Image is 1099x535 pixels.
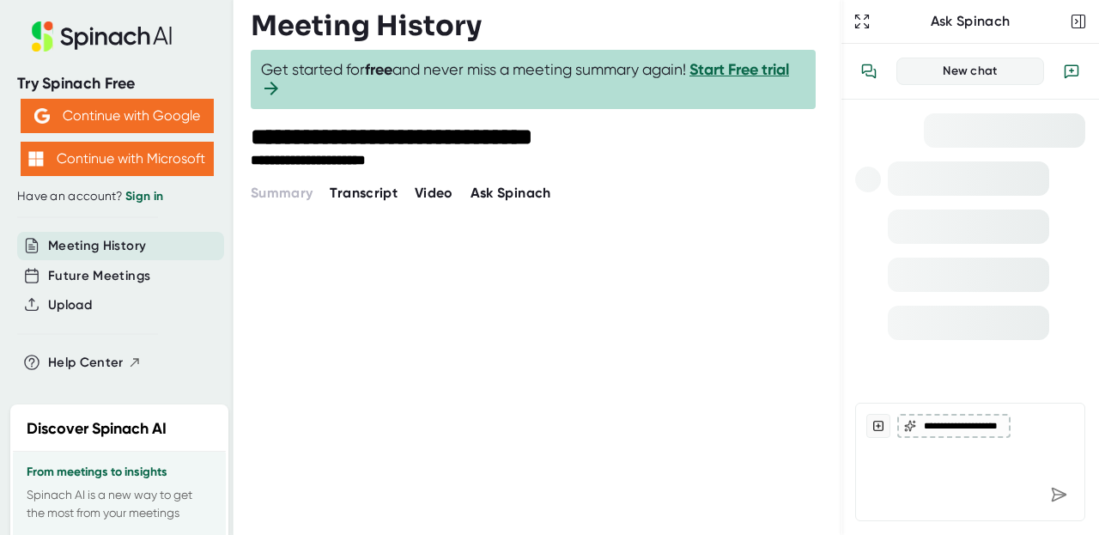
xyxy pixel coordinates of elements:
button: Ask Spinach [471,183,551,204]
div: Try Spinach Free [17,74,216,94]
button: Upload [48,295,92,315]
span: Ask Spinach [471,185,551,201]
h3: Meeting History [251,9,482,42]
button: Video [415,183,453,204]
button: New conversation [1054,54,1089,88]
span: Get started for and never miss a meeting summary again! [261,60,805,99]
button: Meeting History [48,236,146,256]
b: free [365,60,392,79]
button: Close conversation sidebar [1066,9,1090,33]
h2: Discover Spinach AI [27,417,167,441]
div: New chat [908,64,1033,79]
span: Video [415,185,453,201]
button: Future Meetings [48,266,150,286]
button: Expand to Ask Spinach page [850,9,874,33]
div: Have an account? [17,189,216,204]
button: View conversation history [852,54,886,88]
h3: From meetings to insights [27,465,212,479]
img: Aehbyd4JwY73AAAAAElFTkSuQmCC [34,108,50,124]
button: Continue with Google [21,99,214,133]
button: Help Center [48,353,142,373]
button: Summary [251,183,313,204]
div: Ask Spinach [874,13,1066,30]
button: Transcript [330,183,398,204]
span: Transcript [330,185,398,201]
span: Help Center [48,353,124,373]
span: Summary [251,185,313,201]
a: Sign in [125,189,163,204]
div: Send message [1043,479,1074,510]
button: Continue with Microsoft [21,142,214,176]
a: Start Free trial [689,60,789,79]
p: Spinach AI is a new way to get the most from your meetings [27,486,212,522]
